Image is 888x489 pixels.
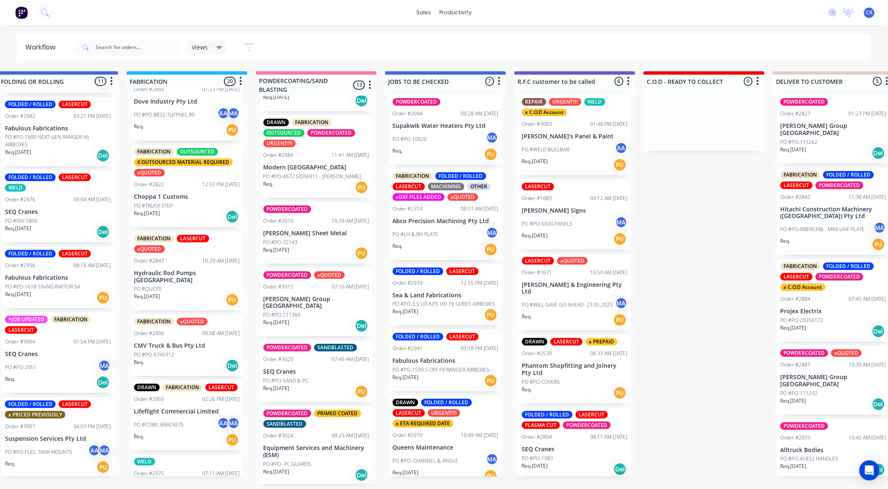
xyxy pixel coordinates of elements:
[486,131,499,144] div: MA
[781,324,807,332] p: Req. [DATE]
[586,338,618,346] div: x PREPAID
[5,283,80,291] p: PO #PO-1618 10xNG RAPTOR SA
[96,39,179,56] input: Search for orders...
[177,148,218,156] div: OUTSOURCED
[264,129,305,137] div: OUTSOURCED
[522,269,552,276] div: Order #1671
[264,385,290,392] p: Req. [DATE]
[872,146,885,160] div: Del
[264,311,301,319] p: PO #PO-111369
[522,411,573,419] div: FOLDED / ROLLED
[134,330,165,337] div: Order #2906
[5,184,26,192] div: WELD
[563,421,611,429] div: POWDERCOATED
[2,247,114,308] div: FOLDED / ROLLEDLASERCUTOrder #299608:18 AM [DATE]Fabulous FabricationsPO #PO-1618 10xNG RAPTOR SA...
[389,95,502,165] div: POWDERCOATEDOrder #209409:28 AM [DATE]Supakwik Water Heaters Pty LtdPO #PO-10820MAReq.PU
[551,338,583,346] div: LASERCUT
[522,220,573,228] p: PO #PO-SIGN PANELS
[393,122,499,130] p: Supakwik Water Heaters Pty Ltd
[781,447,886,454] p: Alltruck Bodies
[355,247,368,260] div: PU
[874,221,886,234] div: MA
[264,432,294,440] div: Order #3024
[549,98,582,106] div: URGENT!!!!
[447,268,479,275] div: LASERCUT
[355,94,368,107] div: Del
[131,145,243,227] div: FABRICATIONOUTSOURCEDX OUTSOURCED MATERIAL REQUIREDxQUOTEDOrder #282212:55 PM [DATE]Choppa 1 Cust...
[206,384,238,391] div: LASERCUT
[781,390,818,397] p: PO #PO-111292
[522,109,567,116] div: x C.O.D Account
[781,308,886,315] p: Projex Electrix
[393,218,499,225] p: Abco Precision Machining Pty Ltd
[264,319,290,326] p: Req. [DATE]
[227,107,240,120] div: MA
[781,226,865,233] p: PO #PO-00890396 - MINI UHF PLATE
[781,98,828,106] div: POWDERCOATED
[226,210,239,224] div: Del
[614,158,627,172] div: PU
[5,262,35,269] div: Order #2996
[522,455,554,462] p: PO #PO-1983
[468,183,491,190] div: OTHER
[585,98,606,106] div: WELD
[522,207,628,214] p: [PERSON_NAME] Signs
[226,293,239,307] div: PU
[522,281,628,296] p: [PERSON_NAME] & Engineering Pty Ltd
[88,444,101,457] div: AA
[522,120,552,128] div: Order #3003
[393,357,499,364] p: Fabulous Fabrications
[2,97,114,166] div: FOLDED / ROLLEDLASERCUTOrder #294203:21 PM [DATE]Fabulous FabricationsPO #PO-1600 NEXT GEN RANGER...
[522,257,554,265] div: LASERCUT
[519,254,631,331] div: LASERCUTxQUOTEDOrder #167110:50 AM [DATE][PERSON_NAME] & Engineering Pty LtdPO #WILL GAVE GO AHEA...
[264,217,294,225] div: Order #3010
[522,301,613,309] p: PO #WILL GAVE GO AHEAD -23.05.2025
[393,409,425,417] div: LASERCUT
[781,374,886,388] p: [PERSON_NAME] Group [GEOGRAPHIC_DATA]
[332,432,369,440] div: 09:29 AM [DATE]
[393,231,439,238] p: PO #LH & RH PLATE
[59,101,91,108] div: LASERCUT
[5,217,38,225] p: PO #INV-5806
[519,95,631,175] div: REPAIRURGENT!!!!WELDx C.O.D AccountOrder #300301:49 PM [DATE][PERSON_NAME]'s Panel & PaintPO #WEL...
[264,140,296,147] div: URGENT!!!!
[264,180,274,188] p: Req.
[134,408,240,415] p: Lifeflight Commercial Limited
[2,170,114,242] div: FOLDED / ROLLEDLASERCUTWELDOrder #297609:04 AM [DATE]SEQ CranesPO #INV-5806Req.[DATE]Del
[393,374,419,381] p: Req. [DATE]
[872,325,885,338] div: Del
[314,410,361,417] div: PRIMED COATED
[823,263,874,270] div: FOLDED / ROLLED
[590,350,628,357] div: 08:37 AM [DATE]
[217,417,230,429] div: AA
[614,232,627,246] div: PU
[393,432,423,439] div: Order #2979
[51,316,91,323] div: FABRICATION
[134,111,196,119] p: PO #PO-8832-TUFFNEL RD
[781,171,820,179] div: FABRICATION
[264,230,369,237] p: [PERSON_NAME] Sheet Metal
[872,238,885,251] div: PU
[134,342,240,349] p: CMV Truck & Bus Pty Ltd
[134,433,144,440] p: Req.
[98,359,111,372] div: MA
[389,395,502,486] div: DRAWNFOLDED / ROLLEDLASERCUTURGENT!!!!x ETA REQUIRED DATEOrder #297910:49 AM [DATE]Queens Mainten...
[393,268,444,275] div: FOLDED / ROLLED
[264,377,308,385] p: PO #PO-SAND & PC
[486,226,499,239] div: MA
[134,86,165,93] div: Order #2669
[823,171,874,179] div: FOLDED / ROLLED
[849,110,886,117] div: 01:23 PM [DATE]
[5,338,35,346] div: Order #3004
[522,158,548,165] p: Req. [DATE]
[393,279,423,287] div: Order #2939
[590,120,628,128] div: 01:49 PM [DATE]
[134,257,165,265] div: Order #2847
[260,202,373,264] div: POWDERCOATEDOrder #301010:39 AM [DATE][PERSON_NAME] Sheet MetalPO #PO-72143Req.[DATE]PU
[816,182,864,189] div: POWDERCOATED
[849,193,886,201] div: 11:38 AM [DATE]
[393,183,425,190] div: LASERCUT
[264,271,311,279] div: POWDERCOATED
[781,397,807,405] p: Req. [DATE]
[226,123,239,137] div: PU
